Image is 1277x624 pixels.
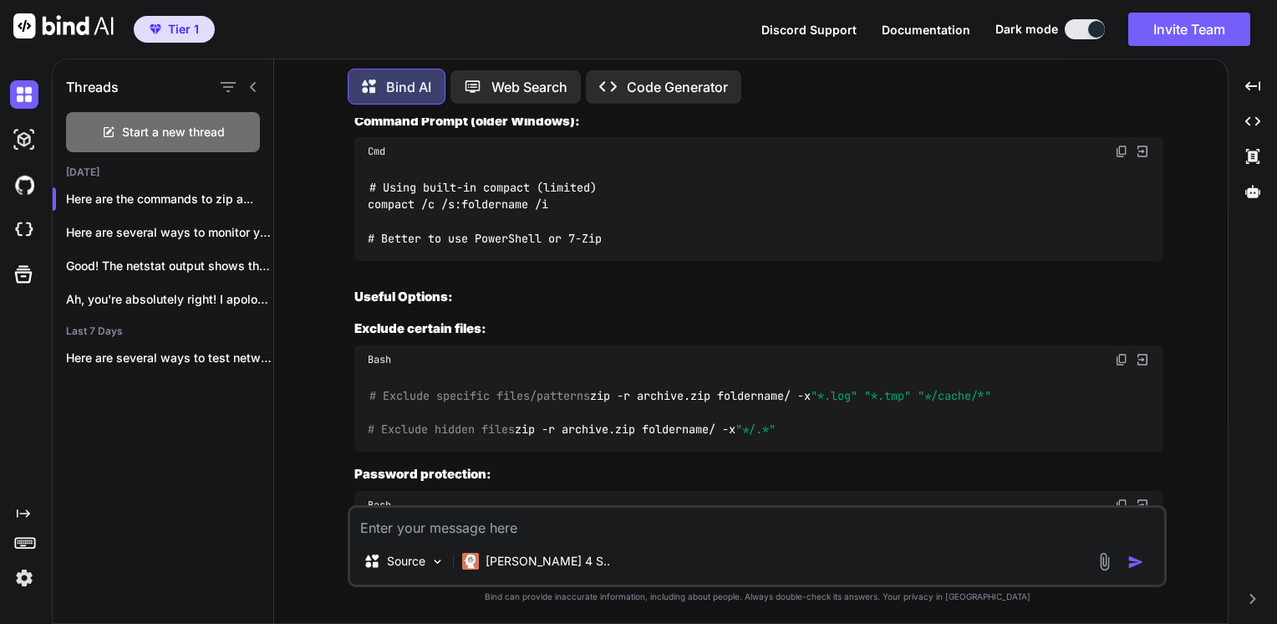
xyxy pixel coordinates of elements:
[1135,144,1150,159] img: Open in Browser
[369,388,590,403] span: # Exclude specific files/patterns
[354,113,580,129] strong: Command Prompt (older Windows):
[1127,554,1144,570] img: icon
[1135,352,1150,367] img: Open in Browser
[66,291,273,308] p: Ah, you're absolutely right! I apologize for...
[354,289,453,304] strong: Useful Options:
[864,388,911,403] span: "*.tmp"
[995,21,1058,38] span: Dark mode
[1095,552,1114,571] img: attachment
[761,21,857,38] button: Discord Support
[882,21,970,38] button: Documentation
[386,77,431,97] p: Bind AI
[168,21,199,38] span: Tier 1
[368,353,391,366] span: Bash
[1115,499,1128,512] img: copy
[627,77,728,97] p: Code Generator
[66,258,273,274] p: Good! The netstat output shows that Transmission...
[10,216,38,244] img: cloudideIcon
[368,422,515,437] span: # Exclude hidden files
[66,224,273,241] p: Here are several ways to monitor your...
[1128,13,1250,46] button: Invite Team
[10,125,38,154] img: darkAi-studio
[66,350,273,366] p: Here are several ways to test network...
[122,124,225,141] span: Start a new thread
[918,388,991,403] span: "*/cache/*"
[430,555,445,569] img: Pick Models
[10,564,38,592] img: settings
[486,553,610,570] p: [PERSON_NAME] 4 S..
[354,466,491,482] strong: Password protection:
[66,191,273,207] p: Here are the commands to zip a...
[66,77,119,97] h1: Threads
[53,166,273,179] h2: [DATE]
[10,171,38,199] img: githubDark
[53,325,273,338] h2: Last 7 Days
[1115,353,1128,366] img: copy
[1135,498,1150,513] img: Open in Browser
[134,16,215,43] button: premiumTier 1
[150,24,161,34] img: premium
[761,23,857,37] span: Discord Support
[348,591,1167,603] p: Bind can provide inaccurate information, including about people. Always double-check its answers....
[10,80,38,109] img: darkChat
[13,13,114,38] img: Bind AI
[387,553,425,570] p: Source
[1115,145,1128,158] img: copy
[368,179,603,248] code: # Using built-in compact (limited) compact /c /s:foldername /i # Better to use PowerShell or 7-Zip
[354,320,486,336] strong: Exclude certain files:
[811,388,857,403] span: "*.log"
[368,387,990,439] code: zip -r archive.zip foldername/ -x zip -r archive.zip foldername/ -x
[882,23,970,37] span: Documentation
[491,77,567,97] p: Web Search
[462,553,479,570] img: Claude 4 Sonnet
[368,499,391,512] span: Bash
[368,145,385,158] span: Cmd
